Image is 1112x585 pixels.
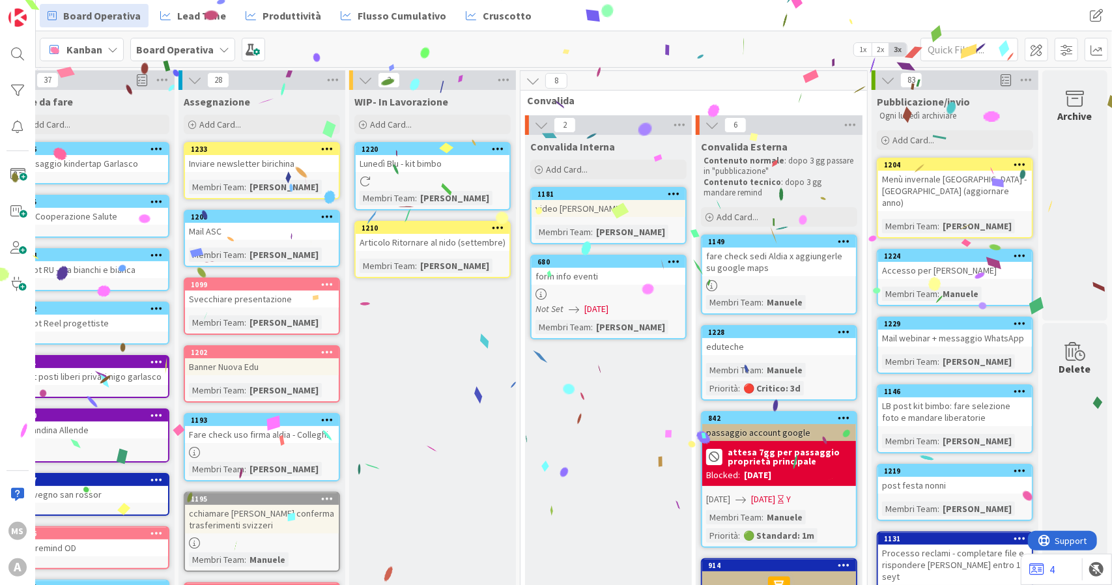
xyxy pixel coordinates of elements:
div: MS [8,522,27,540]
span: : [738,381,740,395]
div: Lunedì Blu - kit bimbo [356,155,509,172]
div: 1219 [878,465,1032,477]
div: 1229 [878,318,1032,330]
input: Quick Filter... [920,38,1018,61]
div: Priorità [706,528,738,543]
div: 1210 [362,223,509,233]
div: 1149 [708,237,856,246]
div: Membri Team [882,434,937,448]
p: : dopo 3 gg mandare remind [704,177,855,199]
div: 1235 [20,197,168,207]
span: Add Card... [717,211,758,223]
div: 1099Svecchiare presentazione [185,279,339,307]
span: Convalida [527,94,851,107]
div: 1227 [14,474,168,486]
strong: Contenuto normale [704,155,784,166]
div: 1131Processo reclami - completare file e rispondere [PERSON_NAME] entro 17 seyt [878,533,1032,585]
span: Produttività [263,8,321,23]
div: 1220Lunedì Blu - kit bimbo [356,143,509,172]
div: Membri Team [360,191,415,205]
span: Kanban [66,42,102,57]
a: Lead Time [152,4,234,27]
div: Membri Team [189,248,244,262]
div: [PERSON_NAME] [246,248,322,262]
a: Cruscotto [458,4,539,27]
div: 1216 [20,529,168,538]
span: Add Card... [199,119,241,130]
div: 1230 [20,411,168,420]
div: [PERSON_NAME] [246,383,322,397]
span: : [415,259,417,273]
div: 1231 [20,358,168,367]
a: 4 [1029,562,1055,577]
div: Membri Team [360,259,415,273]
div: 1232 [20,304,168,313]
span: Add Card... [29,119,70,130]
div: [PERSON_NAME] [939,434,1015,448]
div: 1181video [PERSON_NAME] [532,188,685,217]
span: : [244,552,246,567]
div: 1224 [884,251,1032,261]
div: Membri Team [535,320,591,334]
div: 1195cchiamare [PERSON_NAME] conferma trasferimenti svizzeri [185,493,339,534]
div: 1181 [537,190,685,199]
div: 914 [708,561,856,570]
div: 1230 [14,410,168,421]
div: 1227Convegno san rossor [14,474,168,503]
p: Ogni lunedì archiviare [879,111,1031,121]
div: 1231post posti liberi privati nigo garlasco [14,356,168,385]
div: Y [786,492,791,506]
div: Blocked: [706,468,740,482]
div: 1208 [185,211,339,223]
div: 1229Mail webinar + messaggio WhatsApp [878,318,1032,347]
div: passaggio account google [702,424,856,441]
div: 680form info eventi [532,256,685,285]
div: Locandina Allende [14,421,168,438]
div: Fare check uso firma aldia - Colleghi [185,426,339,443]
span: : [762,510,763,524]
div: Archive [1058,108,1092,124]
div: Priorità [706,381,738,395]
span: 6 [724,117,747,133]
b: attesa 7gg per passaggio proprietà principale [728,448,852,466]
div: Script Reel progettiste [14,315,168,332]
div: 1220 [362,145,509,154]
div: Inviare newsletter birichina [185,155,339,172]
span: [DATE] [584,302,608,316]
div: messaggio kindertap Garlasco [14,155,168,172]
div: [DATE] [744,468,771,482]
div: Membri Team [882,502,937,516]
div: 1202 [191,348,339,357]
div: 1216Mail remind OD [14,528,168,556]
div: 1202 [185,347,339,358]
div: 1234 [20,251,168,260]
span: : [738,528,740,543]
div: Mail webinar + messaggio WhatsApp [878,330,1032,347]
span: 2 [554,117,576,133]
div: Membri Team [706,510,762,524]
div: 1146 [884,387,1032,396]
div: Manuele [939,287,982,301]
div: Manuele [246,552,289,567]
div: 1229 [884,319,1032,328]
div: 1216 [14,528,168,539]
div: 680 [532,256,685,268]
span: Convalida Esterna [701,140,788,153]
div: Membri Team [189,383,244,397]
span: Convalida Interna [530,140,615,153]
div: Banner Nuova Edu [185,358,339,375]
div: Accesso per [PERSON_NAME] [878,262,1032,279]
div: 1233 [185,143,339,155]
div: Membri Team [882,287,937,301]
span: Add Card... [370,119,412,130]
a: Produttività [238,4,329,27]
span: Board Operativa [63,8,141,23]
div: form info eventi [532,268,685,285]
div: 1181 [532,188,685,200]
div: Manuele [763,510,806,524]
span: : [937,354,939,369]
span: 2x [872,43,889,56]
div: [PERSON_NAME] [939,354,1015,369]
div: 1195 [185,493,339,505]
span: Flusso Cumulativo [358,8,446,23]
